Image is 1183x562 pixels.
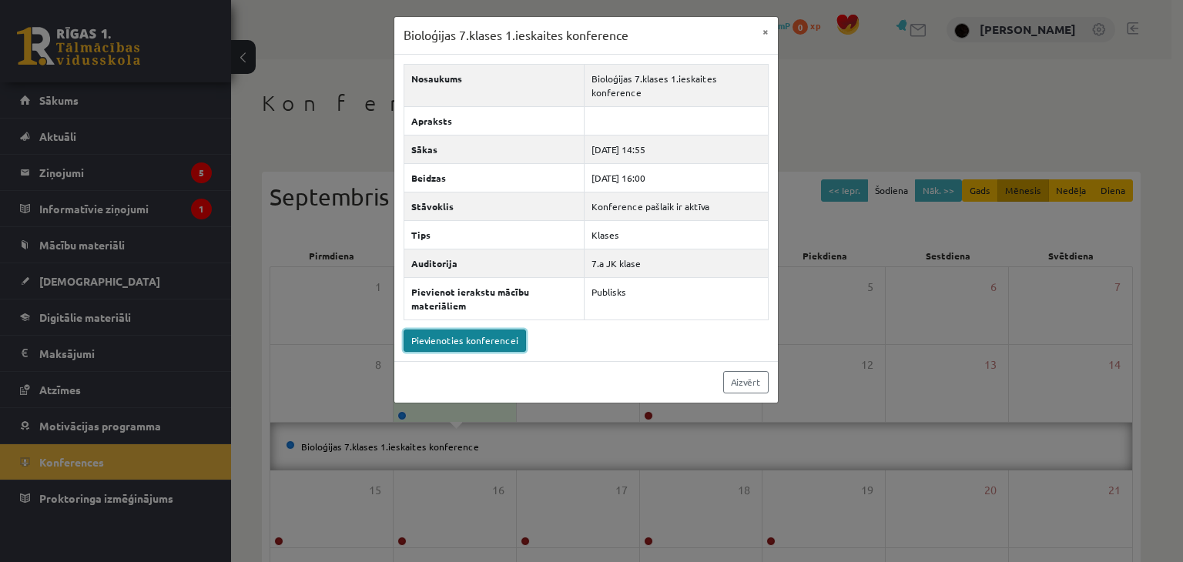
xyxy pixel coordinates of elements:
td: Bioloģijas 7.klases 1.ieskaites konference [585,64,768,106]
th: Pievienot ierakstu mācību materiāliem [404,277,585,319]
td: Konference pašlaik ir aktīva [585,192,768,220]
th: Sākas [404,135,585,163]
a: Aizvērt [723,371,769,393]
h3: Bioloģijas 7.klases 1.ieskaites konference [404,26,628,45]
th: Auditorija [404,249,585,277]
button: × [753,17,778,46]
th: Beidzas [404,163,585,192]
td: [DATE] 16:00 [585,163,768,192]
td: Klases [585,220,768,249]
th: Tips [404,220,585,249]
th: Nosaukums [404,64,585,106]
td: [DATE] 14:55 [585,135,768,163]
a: Pievienoties konferencei [404,330,526,352]
td: 7.a JK klase [585,249,768,277]
td: Publisks [585,277,768,319]
th: Stāvoklis [404,192,585,220]
th: Apraksts [404,106,585,135]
